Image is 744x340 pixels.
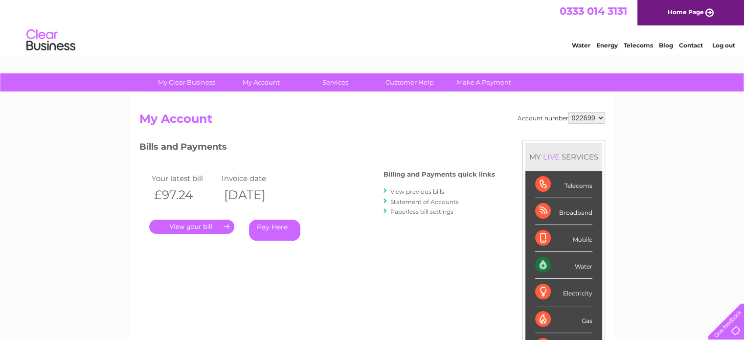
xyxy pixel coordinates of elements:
div: LIVE [541,152,562,161]
td: Invoice date [219,172,290,185]
a: Services [295,73,376,91]
div: Gas [535,306,592,333]
a: Customer Help [369,73,450,91]
th: £97.24 [149,185,220,205]
h3: Bills and Payments [139,140,495,157]
a: My Clear Business [146,73,227,91]
h2: My Account [139,112,605,131]
a: My Account [221,73,301,91]
a: Log out [712,42,735,49]
a: Pay Here [249,220,300,241]
div: MY SERVICES [525,143,602,171]
a: Blog [659,42,673,49]
a: Paperless bill settings [390,208,453,215]
div: Water [535,252,592,279]
a: Contact [679,42,703,49]
a: . [149,220,234,234]
div: Broadband [535,198,592,225]
a: Energy [596,42,618,49]
div: Telecoms [535,171,592,198]
td: Your latest bill [149,172,220,185]
img: logo.png [26,25,76,55]
a: Statement of Accounts [390,198,459,205]
a: View previous bills [390,188,444,195]
a: Telecoms [624,42,653,49]
th: [DATE] [219,185,290,205]
a: Make A Payment [444,73,524,91]
div: Account number [518,112,605,124]
h4: Billing and Payments quick links [383,171,495,178]
a: 0333 014 3131 [560,5,627,17]
div: Electricity [535,279,592,306]
div: Clear Business is a trading name of Verastar Limited (registered in [GEOGRAPHIC_DATA] No. 3667643... [141,5,604,47]
div: Mobile [535,225,592,252]
a: Water [572,42,590,49]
